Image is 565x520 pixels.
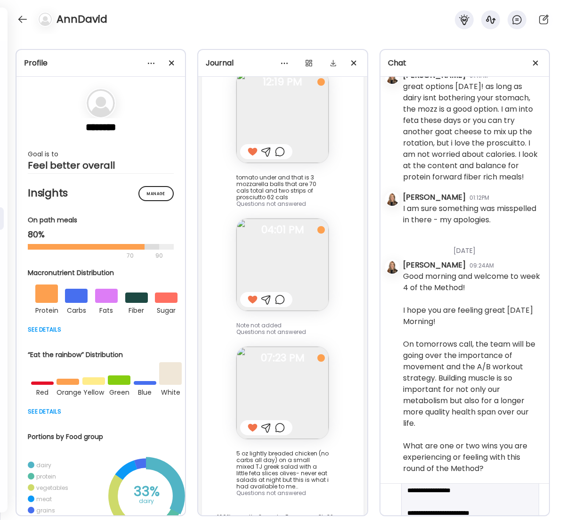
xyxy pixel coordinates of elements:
span: 12:19 PM [236,78,329,86]
span: Note not added [236,321,282,329]
div: 33% [123,486,170,497]
div: dairy [123,496,170,507]
div: [PERSON_NAME] [403,260,466,271]
div: 90 [154,250,164,261]
div: Manage [138,186,174,201]
div: 70 [28,250,153,261]
div: 01:12PM [469,194,489,202]
div: [PERSON_NAME] [403,192,466,203]
div: Macronutrient Distribution [28,268,185,278]
div: red [31,385,54,398]
div: Portions by Food group [28,432,185,442]
div: blue [134,385,156,398]
img: bg-avatar-default.svg [39,13,52,26]
span: 04:01 PM [236,226,329,234]
div: Chat [388,57,541,69]
span: Questions not answered [236,200,306,208]
span: 07:23 PM [236,354,329,362]
div: vegetables [36,484,68,492]
img: images%2FYGNMP06SgsXgTYXbmUlkWDMCb6A3%2FwzACBApRZLWbDHWSoVxD%2F91D1EJ7ZUCYRDtCPJOZj_240 [236,71,329,163]
div: white [159,385,182,398]
div: “Eat the rainbow” Distribution [28,350,185,360]
div: fats [95,303,118,316]
div: great options [DATE]! as long as dairy isnt bothering your stomach, the mozz is a good option. I ... [403,81,541,183]
div: Profile [24,57,178,69]
div: green [108,385,130,398]
span: Questions not answered [236,328,306,336]
h4: AnnDavid [56,12,107,27]
div: protein [36,472,56,480]
span: Questions not answered [236,489,306,497]
h2: Insights [28,186,174,200]
img: bg-avatar-default.svg [87,89,115,117]
div: On path meals [28,215,174,225]
img: avatars%2FC7qqOxmwlCb4p938VsoDHlkq1VT2 [386,71,399,84]
div: Good morning and welcome to week 4 of the Method! I hope you are feeling great [DATE] Morning! On... [403,271,541,474]
div: tomato under and that is 3 mozzarella balls that are 70 cals total and two strips of prosciutto 6... [236,174,329,201]
div: Feel better overall [28,160,174,171]
div: sugar [155,303,178,316]
div: grains [36,506,55,514]
div: fiber [125,303,148,316]
div: 09:24AM [469,261,494,270]
img: images%2FYGNMP06SgsXgTYXbmUlkWDMCb6A3%2FBkllVFRZOsubFPLVTSc9%2Fs8Pnqrrtz3qvNLAy7kpE_240 [236,219,329,311]
div: protein [35,303,58,316]
div: orange [56,385,79,398]
div: yellow [82,385,105,398]
div: dairy [36,461,51,469]
div: 5 oz lightly breaded chicken (no carbs all day) on a small mixed TJ greek salad with a little fet... [236,450,329,490]
div: I am sure something was misspelled in there - my apologies. [403,203,541,226]
img: avatars%2FC7qqOxmwlCb4p938VsoDHlkq1VT2 [386,260,399,274]
img: avatars%2FC7qqOxmwlCb4p938VsoDHlkq1VT2 [386,193,399,206]
img: images%2FYGNMP06SgsXgTYXbmUlkWDMCb6A3%2FLEzlRIj28mmCYIjBS6gS%2FrG1IJ7Rg6J8dSPqjW6we_240 [236,347,329,439]
div: Goal is to [28,148,174,160]
div: [DATE] [403,235,541,260]
div: 80% [28,229,174,240]
div: carbs [65,303,88,316]
div: Journal [206,57,359,69]
div: meat [36,495,52,503]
